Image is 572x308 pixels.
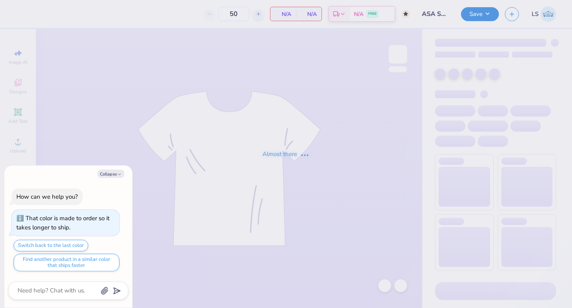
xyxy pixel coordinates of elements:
div: That color is made to order so it takes longer to ship. [16,214,109,231]
button: Collapse [97,170,124,178]
div: How can we help you? [16,193,78,201]
button: Switch back to the last color [14,240,88,251]
div: Almost there [262,150,310,159]
button: Find another product in a similar color that ships faster [14,254,119,271]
